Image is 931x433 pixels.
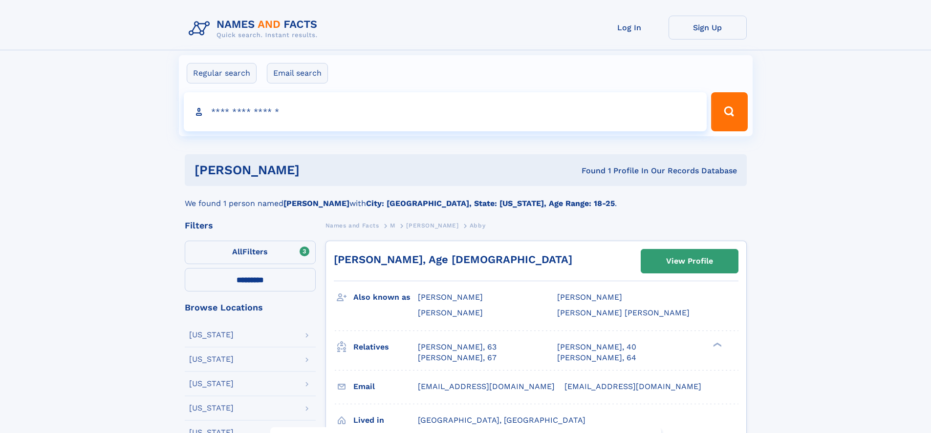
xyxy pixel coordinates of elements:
[185,221,316,230] div: Filters
[418,352,497,363] a: [PERSON_NAME], 67
[189,404,234,412] div: [US_STATE]
[418,342,497,352] a: [PERSON_NAME], 63
[440,165,737,176] div: Found 1 Profile In Our Records Database
[418,308,483,317] span: [PERSON_NAME]
[418,382,555,391] span: [EMAIL_ADDRESS][DOMAIN_NAME]
[418,415,585,425] span: [GEOGRAPHIC_DATA], [GEOGRAPHIC_DATA]
[557,292,622,302] span: [PERSON_NAME]
[390,222,395,229] span: M
[195,164,441,176] h1: [PERSON_NAME]
[185,241,316,264] label: Filters
[353,412,418,429] h3: Lived in
[189,331,234,339] div: [US_STATE]
[557,342,636,352] a: [PERSON_NAME], 40
[390,219,395,231] a: M
[366,199,615,208] b: City: [GEOGRAPHIC_DATA], State: [US_STATE], Age Range: 18-25
[267,63,328,83] label: Email search
[232,247,242,256] span: All
[189,355,234,363] div: [US_STATE]
[564,382,701,391] span: [EMAIL_ADDRESS][DOMAIN_NAME]
[187,63,257,83] label: Regular search
[557,352,636,363] a: [PERSON_NAME], 64
[590,16,669,40] a: Log In
[184,92,707,131] input: search input
[470,222,485,229] span: Abby
[185,303,316,312] div: Browse Locations
[185,16,325,42] img: Logo Names and Facts
[185,186,747,209] div: We found 1 person named with .
[283,199,349,208] b: [PERSON_NAME]
[406,219,458,231] a: [PERSON_NAME]
[669,16,747,40] a: Sign Up
[418,292,483,302] span: [PERSON_NAME]
[711,92,747,131] button: Search Button
[711,341,722,348] div: ❯
[189,380,234,388] div: [US_STATE]
[353,289,418,306] h3: Also known as
[557,308,690,317] span: [PERSON_NAME] [PERSON_NAME]
[666,250,713,272] div: View Profile
[353,378,418,395] h3: Email
[406,222,458,229] span: [PERSON_NAME]
[325,219,379,231] a: Names and Facts
[641,249,738,273] a: View Profile
[353,339,418,355] h3: Relatives
[334,253,572,266] a: [PERSON_NAME], Age [DEMOGRAPHIC_DATA]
